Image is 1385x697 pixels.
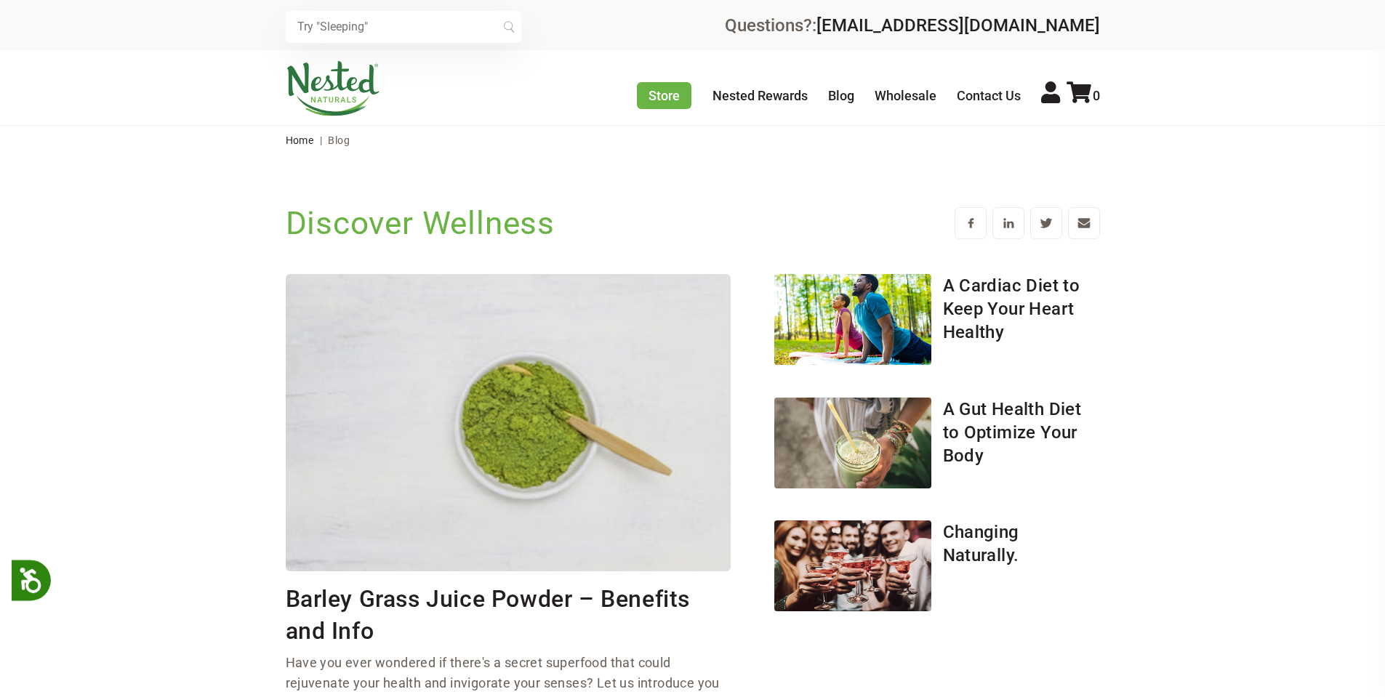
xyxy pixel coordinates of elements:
a: A Cardiac Diet to Keep Your Heart Healthy [943,275,1080,342]
a: Store [637,82,691,109]
img: A Cardiac Diet to Keep Your Heart Healthy [774,274,931,365]
div: Questions?: [725,17,1100,34]
nav: breadcrumbs [286,126,1100,155]
img: Barley Grass Juice Powder – Benefits and Info [286,274,731,571]
a: Barley Grass Juice Powder – Benefits and Info [286,585,691,645]
a: Share on LinkedIn [992,207,1024,239]
a: Home [286,134,314,146]
img: A Gut Health Diet to Optimize Your Body [774,398,931,488]
input: Try "Sleeping" [286,11,521,43]
span: 0 [1093,88,1100,103]
a: Blog [828,88,854,103]
h1: Discover Wellness [286,201,555,245]
a: [EMAIL_ADDRESS][DOMAIN_NAME] [816,15,1100,36]
a: 0 [1067,88,1100,103]
a: A Gut Health Diet to Optimize Your Body [943,399,1082,466]
img: Nested Naturals [286,61,380,116]
span: | [316,134,326,146]
a: Wholesale [875,88,936,103]
a: Changing Naturally. [943,522,1019,565]
a: Contact Us [957,88,1021,103]
a: Nested Rewards [712,88,808,103]
img: Changing Naturally. [774,520,931,611]
span: Blog [328,134,350,146]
